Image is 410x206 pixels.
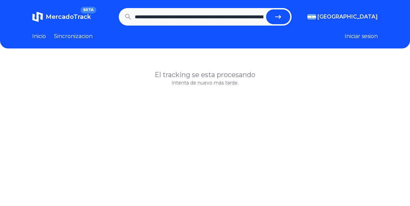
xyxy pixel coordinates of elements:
img: Argentina [307,14,316,20]
a: Sincronizacion [54,32,93,40]
img: MercadoTrack [32,11,43,22]
span: MercadoTrack [46,13,91,21]
h1: El tracking se esta procesando [32,70,378,79]
p: Intenta de nuevo más tarde. [32,79,378,86]
span: [GEOGRAPHIC_DATA] [317,13,378,21]
button: [GEOGRAPHIC_DATA] [307,13,378,21]
a: Inicio [32,32,46,40]
button: Iniciar sesion [345,32,378,40]
span: BETA [81,7,96,13]
a: MercadoTrackBETA [32,11,91,22]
